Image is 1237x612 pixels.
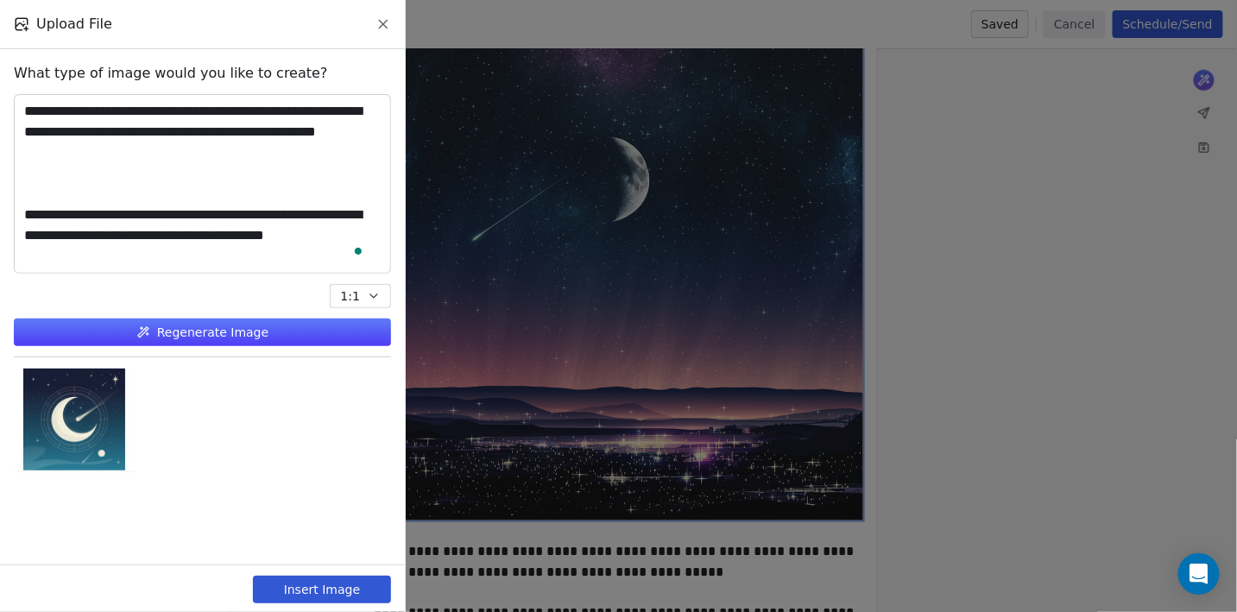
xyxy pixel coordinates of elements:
span: What type of image would you like to create? [14,63,328,84]
div: Open Intercom Messenger [1178,553,1220,595]
span: Upload File [36,14,112,35]
textarea: To enrich screen reader interactions, please activate Accessibility in Grammarly extension settings [15,95,390,273]
span: 1:1 [340,287,360,306]
button: Regenerate Image [14,319,391,346]
button: Insert Image [253,576,391,603]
